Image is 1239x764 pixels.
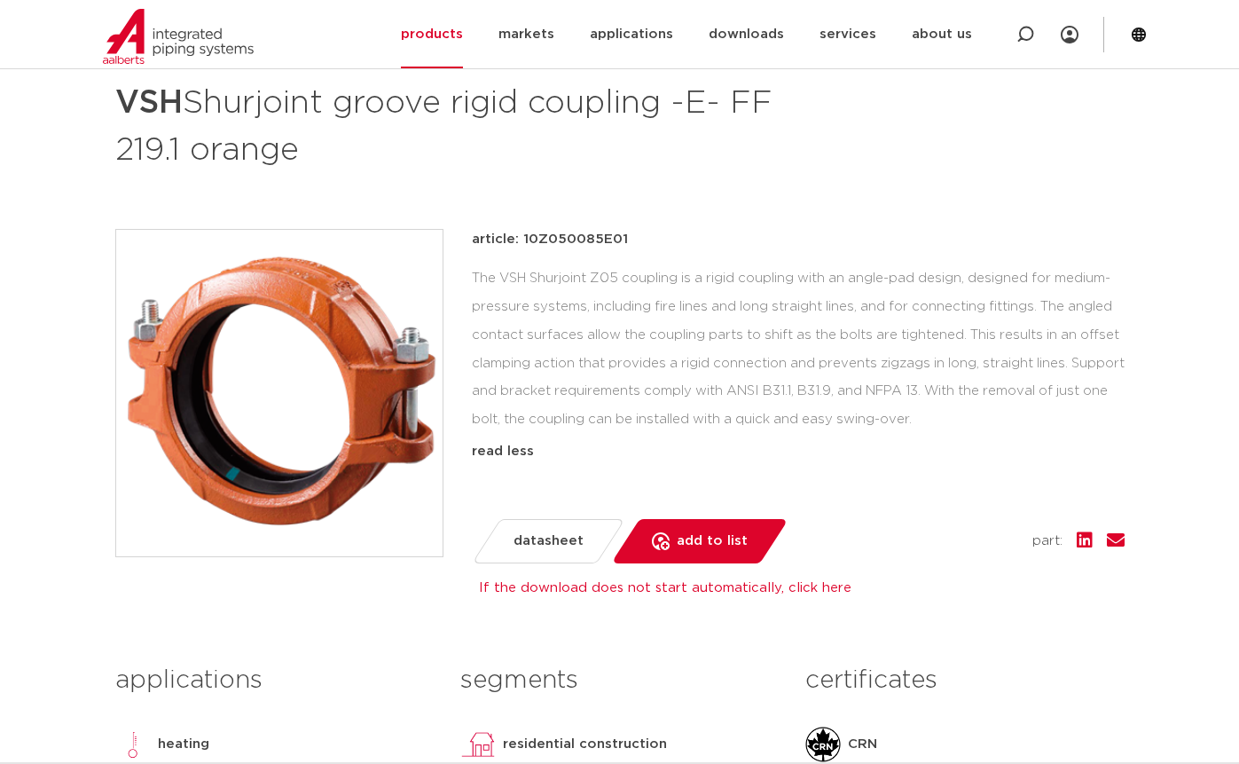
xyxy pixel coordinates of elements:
font: services [819,28,876,41]
font: applications [590,28,673,41]
font: heating [158,737,209,751]
font: applications [115,668,263,693]
font: datasheet [514,534,584,547]
font: downloads [709,28,784,41]
font: read less [472,445,534,458]
font: residential construction [503,737,667,751]
font: article: 10Z050085E01 [472,232,628,246]
a: datasheet [471,519,624,563]
img: residential construction [460,727,496,762]
img: Product Image for VSH Shurjoint groove rigid coupling -E- FF 219.1 orange [116,230,443,556]
font: certificates [805,668,937,693]
font: Shurjoint groove rigid coupling -E- FF 219.1 orange [115,87,772,166]
font: markets [498,28,554,41]
img: CRN [805,727,841,762]
font: products [401,28,463,41]
font: CRN [848,737,877,751]
img: heating [115,727,151,762]
font: VSH [115,87,183,119]
font: The VSH Shurjoint Z05 coupling is a rigid coupling with an angle-pad design, designed for medium-... [472,272,1125,426]
font: about us [912,28,972,41]
a: If the download does not start automatically, click here [479,581,851,595]
font: segments [460,668,578,693]
font: add to list [677,534,748,547]
font: part: [1032,534,1063,547]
